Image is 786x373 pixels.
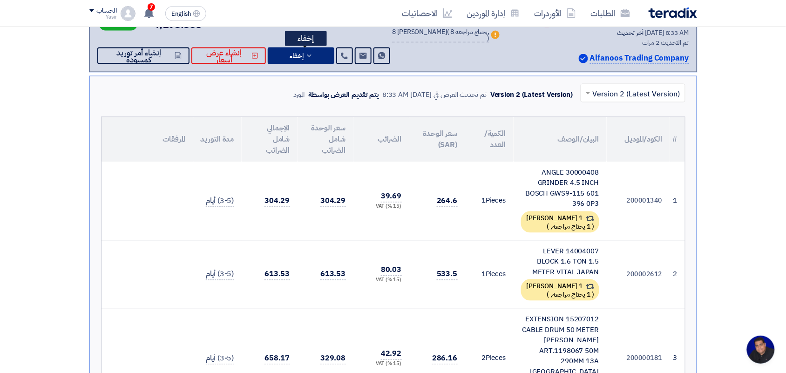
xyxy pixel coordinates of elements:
div: 14004007 LEVER BLOCK 1.6 TON 1.5 METER VITAL JAPAN [521,246,599,278]
img: Verified Account [579,54,588,63]
th: المرفقات [102,117,193,162]
span: 1 [481,269,486,279]
span: 39.69 [381,191,402,203]
div: تم تحديث العرض في [DATE] 8:33 AM [382,89,487,100]
div: تم التحديث 2 مرات [513,38,689,47]
span: 42.92 [381,348,402,360]
button: إنشاء عرض أسعار [191,47,266,64]
div: (15 %) VAT [361,360,402,368]
span: 613.53 [264,269,290,280]
div: الحساب [97,7,117,15]
span: ( [447,27,449,37]
td: 200001340 [607,162,670,241]
div: Yasir [89,14,117,20]
div: 1 [PERSON_NAME] [521,211,599,233]
span: 2 [481,353,486,363]
span: 7 [148,3,155,11]
span: ) [488,34,490,43]
th: سعر الوحدة شامل الضرائب [298,117,353,162]
img: profile_test.png [121,6,136,21]
span: 80.03 [381,264,402,276]
th: # [670,117,685,162]
span: (3-5) أيام [206,353,234,365]
a: إدارة الموردين [460,2,527,24]
span: ) [547,290,549,300]
span: إخفاء [290,53,304,60]
th: الضرائب [353,117,409,162]
button: إنشاء أمر توريد كمسودة [97,47,190,64]
img: Teradix logo [649,7,697,18]
div: 1 [PERSON_NAME] [521,279,599,301]
div: Version 2 (Latest Version) [490,89,573,100]
div: يتم تقديم العرض بواسطة [308,89,379,100]
th: مدة التوريد [193,117,242,162]
span: 8 يحتاج مراجعه, [451,27,490,37]
span: [DATE] 8:33 AM [645,28,689,38]
span: 304.29 [264,196,290,207]
th: سعر الوحدة (SAR) [409,117,465,162]
div: Open chat [747,336,775,364]
span: 658.17 [264,353,290,365]
td: 1 [670,162,685,241]
span: أخر تحديث [617,28,644,38]
a: الأوردرات [527,2,583,24]
span: ) [547,222,549,232]
th: الكمية/العدد [465,117,514,162]
span: 533.5 [437,269,458,280]
div: المورد [293,89,305,100]
th: الإجمالي شامل الضرائب [242,117,298,162]
td: 2 [670,240,685,309]
span: 329.08 [320,353,346,365]
div: (15 %) VAT [361,203,402,211]
span: 613.53 [320,269,346,280]
div: (15 %) VAT [361,277,402,285]
td: 200002612 [607,240,670,309]
span: 1 يحتاج مراجعه, [551,290,591,300]
button: إخفاء [268,47,334,64]
a: الطلبات [583,2,637,24]
a: الاحصائيات [395,2,460,24]
span: 304.29 [320,196,346,207]
span: ( [592,222,595,232]
span: (3-5) أيام [206,196,234,207]
span: 1 [481,196,486,206]
span: 264.6 [437,196,458,207]
td: Pieces [465,240,514,309]
p: Alfanoos Trading Company [590,52,689,65]
td: Pieces [465,162,514,241]
span: (3-5) أيام [206,269,234,280]
span: إنشاء عرض أسعار [199,49,250,63]
div: 8 [PERSON_NAME] [392,29,489,43]
th: الكود/الموديل [607,117,670,162]
span: 1 يحتاج مراجعه, [551,222,591,232]
span: English [171,11,191,17]
span: إنشاء أمر توريد كمسودة [105,49,173,63]
th: البيان/الوصف [514,117,607,162]
div: إخفاء [285,31,327,46]
span: ( [592,290,595,300]
span: 286.16 [432,353,457,365]
div: 30000408 ANGLE GRINDER 4.5 INCH BOSCH GWS9-115 601 396 0P3 [521,168,599,210]
button: English [165,6,206,21]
